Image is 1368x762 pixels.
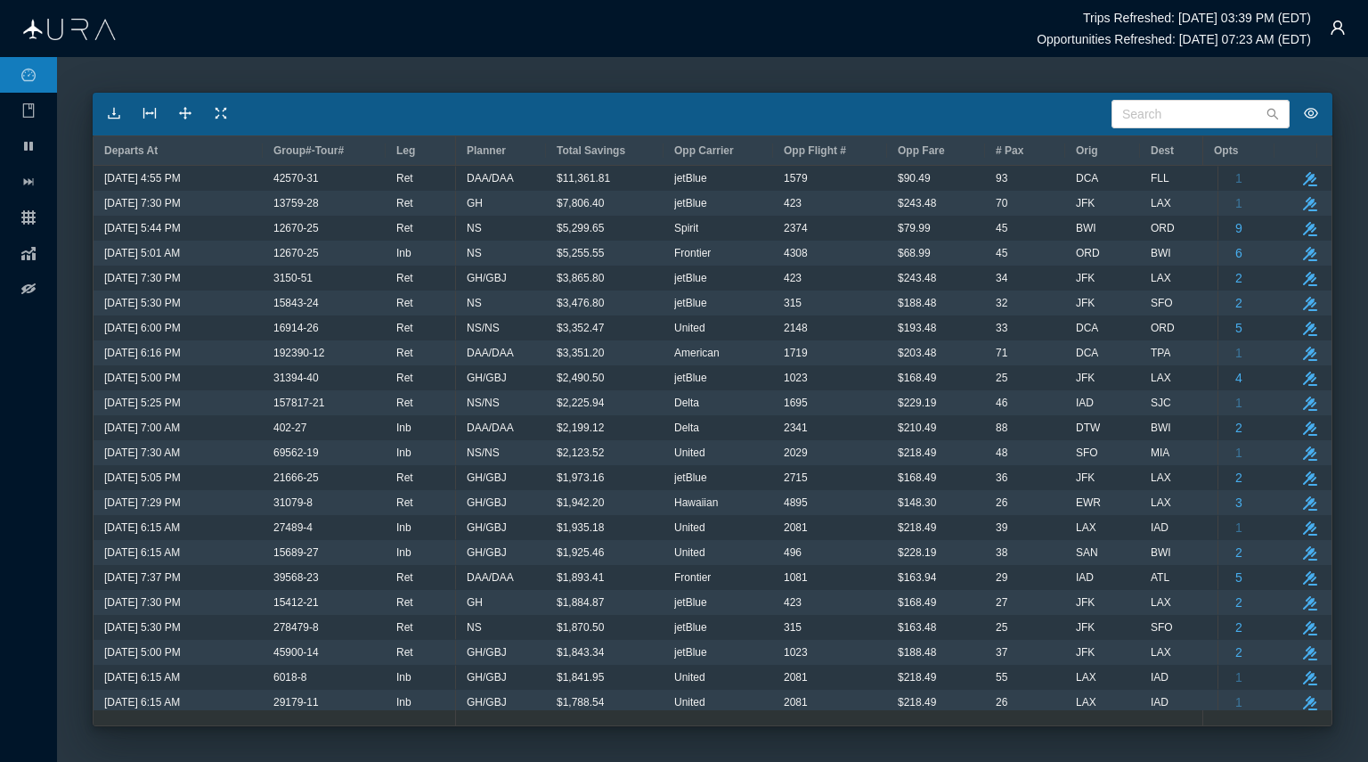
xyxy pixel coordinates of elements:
span: Inb [396,691,411,714]
span: 5 [1235,316,1242,340]
span: 31079-8 [273,491,313,514]
span: 6 [1235,242,1242,265]
span: [DATE] 6:00 PM [104,316,181,340]
span: $5,255.55 [557,242,604,265]
span: 5 [1235,566,1242,589]
span: $3,351.20 [557,341,604,365]
span: LAX [1151,466,1171,489]
button: 2 [1228,416,1250,439]
span: 3 [1235,491,1242,514]
span: IAD [1151,691,1168,714]
span: $168.49 [898,466,936,489]
span: FLL [1151,167,1169,190]
span: Total Savings [557,144,625,157]
span: $218.49 [898,666,936,689]
span: SFO [1151,291,1173,315]
button: 2 [1228,466,1250,489]
span: Planner [467,144,506,157]
span: 16914-26 [273,316,319,340]
span: 15412-21 [273,591,319,614]
span: 26 [996,691,1007,714]
button: icon: eye [1297,100,1325,128]
span: $1,788.54 [557,691,604,714]
span: [DATE] 7:29 PM [104,491,181,514]
span: LAX [1151,366,1171,389]
button: 5 [1228,316,1250,340]
span: [DATE] 5:00 PM [104,641,181,664]
span: NS [467,291,482,315]
span: 55 [996,666,1007,689]
span: Opp Carrier [674,144,734,157]
span: LAX [1076,516,1096,539]
span: 2081 [784,691,808,714]
span: DAA/DAA [467,167,514,190]
span: [DATE] 7:30 AM [104,441,180,464]
span: ORD [1076,242,1100,265]
span: $1,870.50 [557,616,604,639]
span: $1,925.46 [557,541,604,564]
span: 15689-27 [273,541,319,564]
span: Ret [396,616,413,639]
span: IAD [1151,516,1168,539]
span: 2029 [784,441,808,464]
span: ORD [1151,316,1175,340]
span: Ret [396,192,413,215]
i: icon: dashboard [21,68,36,82]
span: $3,352.47 [557,316,604,340]
span: 1 [1235,666,1242,689]
button: 2 [1228,641,1250,664]
span: 26 [996,491,1007,514]
span: jetBlue [674,167,707,190]
button: 9 [1228,217,1250,240]
span: 38 [996,541,1007,564]
span: 69562-19 [273,441,319,464]
span: $203.48 [898,341,936,365]
span: [DATE] 4:55 PM [104,167,181,190]
span: SJC [1151,391,1171,414]
span: JFK [1076,641,1095,664]
span: United [674,541,705,564]
span: BWI [1076,217,1096,240]
span: NS/NS [467,391,500,414]
span: United [674,441,705,464]
span: 1023 [784,366,808,389]
span: BWI [1151,242,1171,265]
span: 423 [784,192,802,215]
span: $1,843.34 [557,641,604,664]
span: LAX [1076,691,1096,714]
span: 32 [996,291,1007,315]
span: 1 [1235,167,1242,190]
span: 70 [996,192,1007,215]
span: GH/GBJ [467,266,507,290]
span: NS/NS [467,316,500,340]
span: ATL [1151,566,1169,589]
span: 1 [1235,341,1242,365]
span: 27489-4 [273,516,313,539]
span: [DATE] 5:00 PM [104,366,181,389]
span: DAA/DAA [467,341,514,365]
span: DCA [1076,316,1098,340]
span: $7,806.40 [557,192,604,215]
span: GH/GBJ [467,666,507,689]
button: icon: download [100,100,128,128]
span: 2081 [784,516,808,539]
button: 2 [1228,291,1250,315]
span: Ret [396,341,413,365]
span: 12670-25 [273,217,319,240]
span: 27 [996,591,1007,614]
span: LAX [1151,491,1171,514]
span: NS [467,616,482,639]
span: $218.49 [898,691,936,714]
span: 192390-12 [273,341,324,365]
span: [DATE] 5:01 AM [104,242,180,265]
span: GH [467,192,483,215]
span: 1081 [784,566,808,589]
span: American [674,341,720,365]
button: icon: fullscreen [207,100,235,128]
span: 34 [996,266,1007,290]
span: GH/GBJ [467,366,507,389]
span: $148.30 [898,491,936,514]
span: 93 [996,167,1007,190]
span: 2 [1235,591,1242,614]
span: $188.48 [898,641,936,664]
